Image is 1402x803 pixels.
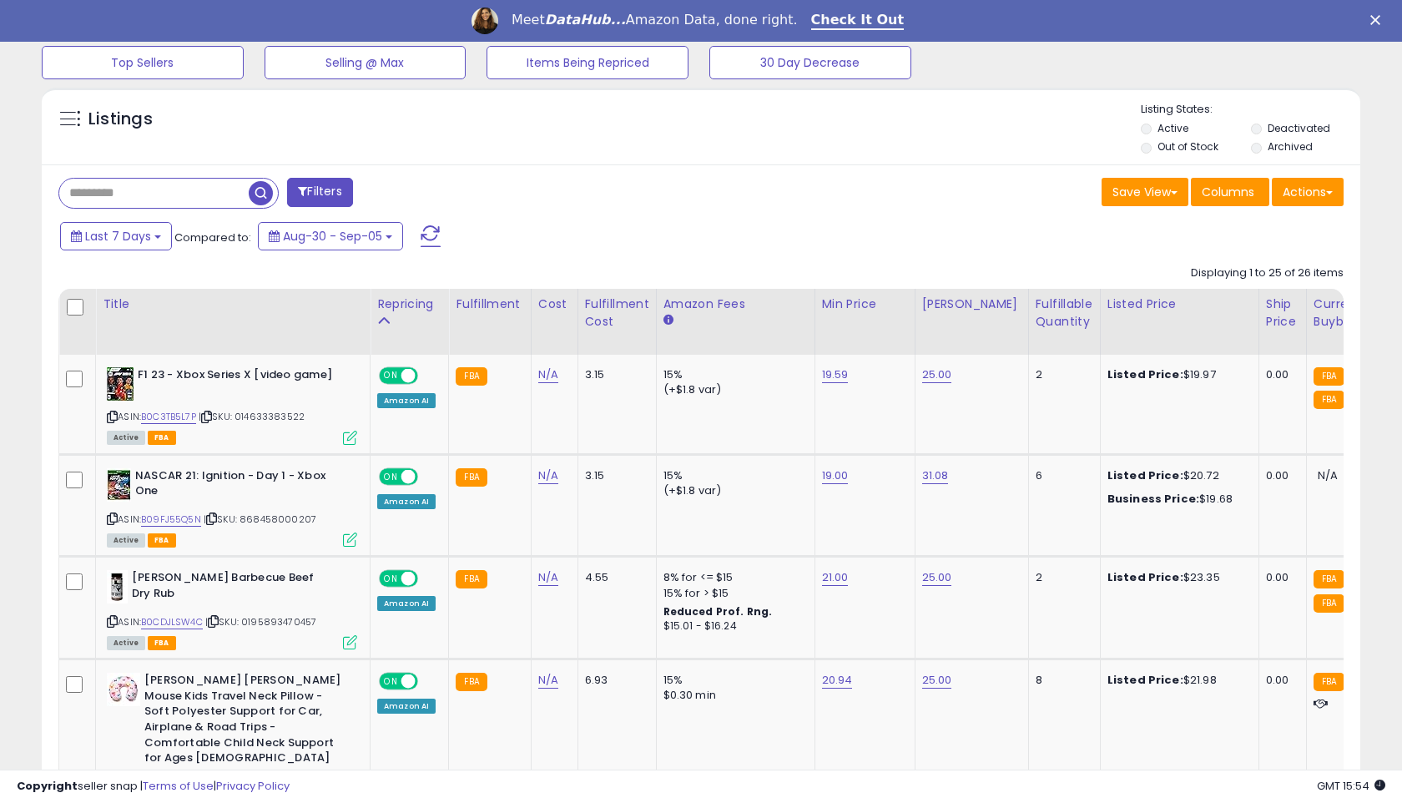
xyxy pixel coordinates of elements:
[416,674,442,689] span: OFF
[822,672,853,689] a: 20.94
[141,410,196,424] a: B0C3TB5L7P
[1107,467,1183,483] b: Listed Price:
[1107,468,1246,483] div: $20.72
[1202,184,1254,200] span: Columns
[538,569,558,586] a: N/A
[1107,570,1246,585] div: $23.35
[456,367,487,386] small: FBA
[922,672,952,689] a: 25.00
[663,673,802,688] div: 15%
[663,570,802,585] div: 8% for <= $15
[107,468,357,546] div: ASIN:
[811,12,905,30] a: Check It Out
[1107,295,1252,313] div: Listed Price
[538,295,571,313] div: Cost
[1268,139,1313,154] label: Archived
[538,467,558,484] a: N/A
[107,570,357,648] div: ASIN:
[1036,673,1087,688] div: 8
[85,228,151,245] span: Last 7 Days
[663,367,802,382] div: 15%
[216,778,290,794] a: Privacy Policy
[416,369,442,383] span: OFF
[512,12,798,28] div: Meet Amazon Data, done right.
[265,46,466,79] button: Selling @ Max
[456,468,487,487] small: FBA
[1266,367,1294,382] div: 0.00
[1266,295,1299,331] div: Ship Price
[663,604,773,619] b: Reduced Prof. Rng.
[709,46,911,79] button: 30 Day Decrease
[1314,570,1344,588] small: FBA
[17,779,290,795] div: seller snap | |
[487,46,688,79] button: Items Being Repriced
[148,533,176,548] span: FBA
[205,615,316,629] span: | SKU: 0195893470457
[822,366,849,383] a: 19.59
[1107,569,1183,585] b: Listed Price:
[381,369,401,383] span: ON
[585,468,643,483] div: 3.15
[822,569,849,586] a: 21.00
[1272,178,1344,206] button: Actions
[456,570,487,588] small: FBA
[141,615,203,629] a: B0CDJLSW4C
[103,295,363,313] div: Title
[585,570,643,585] div: 4.55
[663,382,802,397] div: (+$1.8 var)
[1107,672,1183,688] b: Listed Price:
[1191,178,1269,206] button: Columns
[1266,673,1294,688] div: 0.00
[585,673,643,688] div: 6.93
[1107,491,1199,507] b: Business Price:
[585,295,649,331] div: Fulfillment Cost
[538,672,558,689] a: N/A
[1314,673,1344,691] small: FBA
[141,513,201,527] a: B09FJ55Q5N
[1036,295,1093,331] div: Fulfillable Quantity
[258,222,403,250] button: Aug-30 - Sep-05
[1107,673,1246,688] div: $21.98
[143,778,214,794] a: Terms of Use
[416,572,442,586] span: OFF
[1318,467,1338,483] span: N/A
[416,469,442,483] span: OFF
[88,108,153,131] h5: Listings
[144,673,347,770] b: [PERSON_NAME] [PERSON_NAME] Mouse Kids Travel Neck Pillow - Soft Polyester Support for Car, Airpl...
[1102,178,1188,206] button: Save View
[1317,778,1385,794] span: 2025-09-13 15:54 GMT
[1036,570,1087,585] div: 2
[132,570,335,605] b: [PERSON_NAME] Barbecue Beef Dry Rub
[1107,367,1246,382] div: $19.97
[1266,570,1294,585] div: 0.00
[822,467,849,484] a: 19.00
[1314,295,1399,331] div: Current Buybox Price
[922,467,949,484] a: 31.08
[1036,468,1087,483] div: 6
[204,513,316,526] span: | SKU: 868458000207
[377,596,436,611] div: Amazon AI
[107,367,134,401] img: 51CAnj4s9lL._SL40_.jpg
[135,468,338,503] b: NASCAR 21: Ignition - Day 1 - Xbox One
[60,222,172,250] button: Last 7 Days
[42,46,244,79] button: Top Sellers
[472,8,498,34] img: Profile image for Georgie
[1107,366,1183,382] b: Listed Price:
[377,699,436,714] div: Amazon AI
[174,230,251,245] span: Compared to:
[1107,492,1246,507] div: $19.68
[107,367,357,443] div: ASIN:
[456,673,487,691] small: FBA
[922,569,952,586] a: 25.00
[1157,139,1218,154] label: Out of Stock
[1141,102,1359,118] p: Listing States:
[138,367,340,387] b: F1 23 - Xbox Series X [video game]
[107,636,145,650] span: All listings currently available for purchase on Amazon
[107,673,140,706] img: 417gS4eyUyL._SL40_.jpg
[381,572,401,586] span: ON
[377,494,436,509] div: Amazon AI
[822,295,908,313] div: Min Price
[381,469,401,483] span: ON
[287,178,352,207] button: Filters
[377,393,436,408] div: Amazon AI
